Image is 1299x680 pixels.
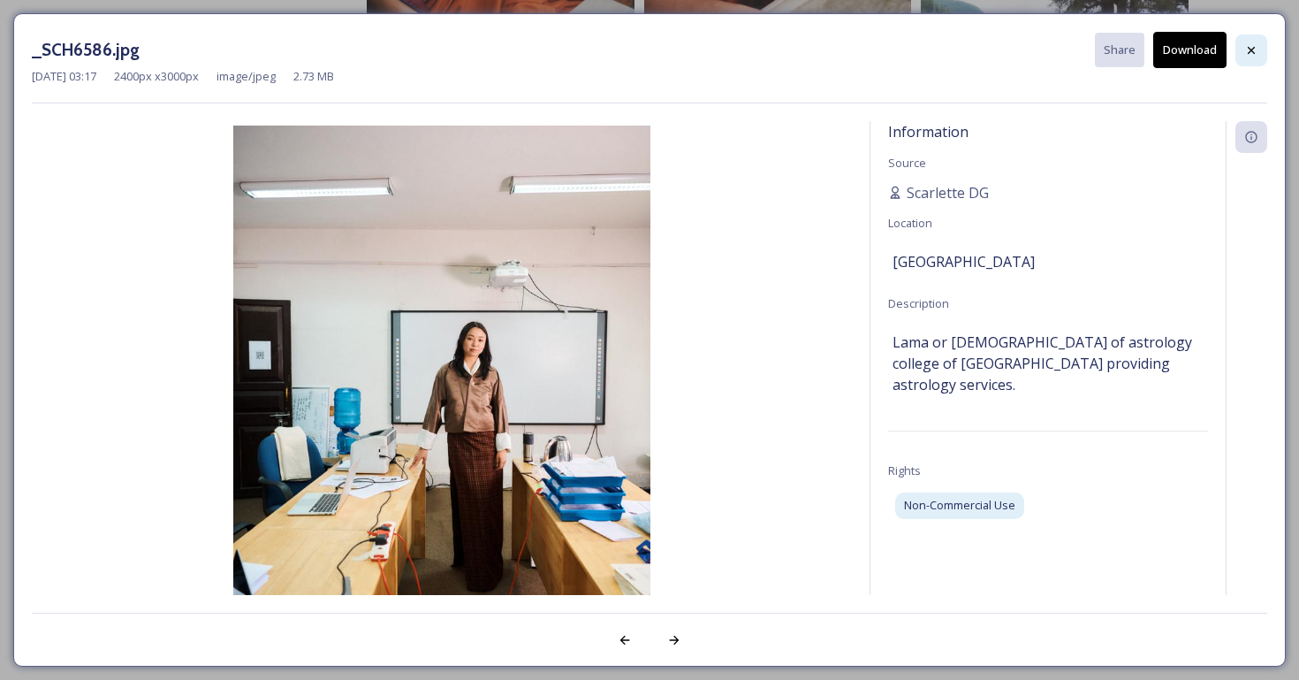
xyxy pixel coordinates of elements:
button: Download [1153,32,1227,68]
span: image/jpeg [216,68,276,85]
span: 2400 px x 3000 px [114,68,199,85]
span: Source [888,155,926,171]
span: Lama or [DEMOGRAPHIC_DATA] of astrology college of [GEOGRAPHIC_DATA] providing astrology services. [893,332,1204,395]
span: 2.73 MB [293,68,334,85]
span: [GEOGRAPHIC_DATA] [893,251,1035,272]
span: Description [888,295,949,311]
button: Share [1095,33,1144,67]
span: [DATE] 03:17 [32,68,96,85]
span: Non-Commercial Use [904,497,1015,514]
h3: _SCH6586.jpg [32,37,140,63]
span: Information [888,122,969,141]
span: Rights [888,462,921,478]
span: Location [888,215,932,231]
span: Scarlette DG [907,182,989,203]
img: _SCH6586.jpg [32,126,852,646]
